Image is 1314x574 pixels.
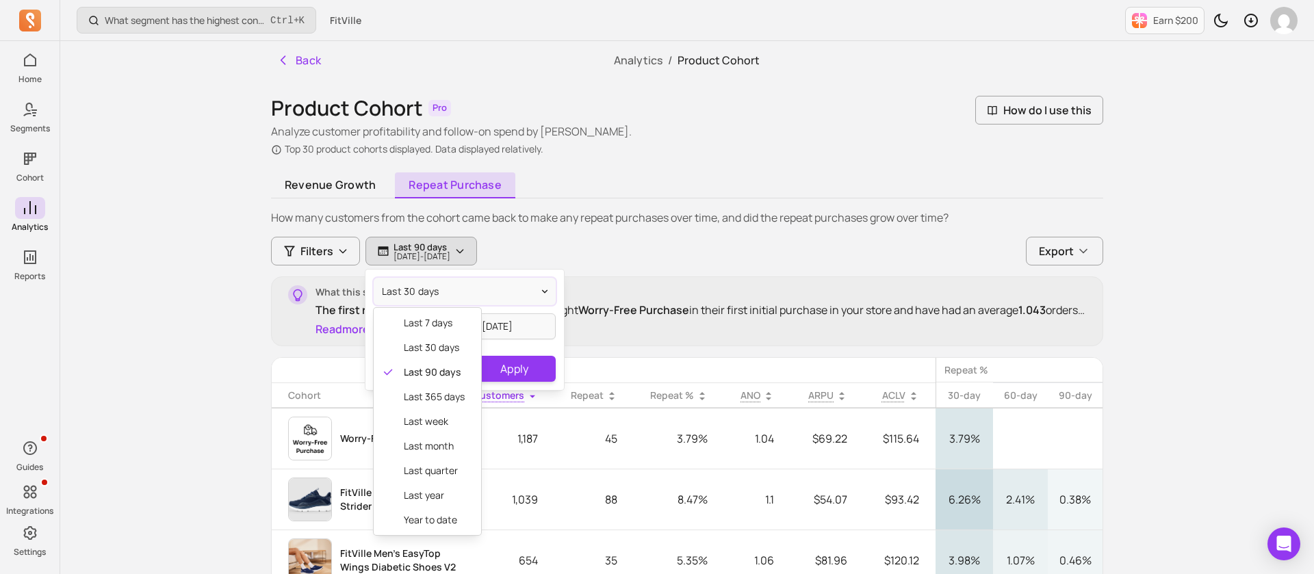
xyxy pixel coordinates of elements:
[271,237,360,265] button: Filters
[15,434,45,475] button: Guides
[1048,383,1103,408] th: 90-day
[315,302,463,317] span: The first row can be read as:
[272,383,459,408] th: Cohort
[18,74,42,85] p: Home
[14,271,45,282] p: Reports
[554,383,634,408] th: Toggle SortBy
[790,422,864,455] p: $69.22
[1039,243,1074,259] span: Export
[271,209,1103,226] p: How many customers from the cohort came back to make any repeat purchases over time, and did the ...
[864,483,936,516] p: $93.42
[1018,302,1046,317] span: 1.043
[289,478,331,521] img: cohort product
[808,389,834,402] span: ARPU
[404,439,465,453] span: last month
[864,422,936,455] p: $115.64
[724,422,790,455] p: 1.04
[315,285,1086,299] p: What this says
[382,285,439,298] span: last 30 days
[1125,7,1204,34] button: Earn $200
[946,430,982,447] p: 3.79%
[452,389,524,402] span: New customers
[404,464,465,478] span: last quarter
[404,513,465,527] span: year to date
[315,321,370,337] button: Readmore
[14,547,46,558] p: Settings
[395,172,515,198] a: Repeat purchase
[271,172,389,198] a: Revenue growth
[936,358,1103,383] th: Repeat %
[993,383,1048,408] th: 60-day
[340,486,459,513] p: FitVille Men's Cloud Strider V3
[1004,491,1037,508] p: 2.41%
[404,415,465,428] span: last week
[634,483,724,516] p: 8.47%
[1267,527,1300,560] div: Open Intercom Messenger
[436,483,554,516] p: 1,039
[6,506,53,517] p: Integrations
[404,316,465,330] span: last 7 days
[394,252,450,261] p: [DATE] - [DATE]
[1207,7,1235,34] button: Toggle dark mode
[882,389,905,402] span: ACLV
[724,383,790,408] th: Toggle SortBy
[1059,552,1092,569] p: 0.46%
[1059,491,1092,508] p: 0.38%
[1004,552,1037,569] p: 1.07%
[77,7,316,34] button: What segment has the highest conversion rate in a campaign?Ctrl+K
[476,313,556,339] input: yyyy-mm-dd
[678,53,760,68] span: Product Cohort
[404,488,465,502] span: last year
[554,483,634,516] p: 88
[271,123,632,140] p: Analyze customer profitability and follow-on spend by [PERSON_NAME].
[404,390,465,404] span: last 365 days
[578,302,689,317] span: Worry-Free Purchase
[936,383,993,408] th: 30-day
[322,8,370,33] button: FitVille
[12,222,48,233] p: Analytics
[289,417,331,460] img: cohort product
[271,47,327,74] button: Back
[10,123,50,134] p: Segments
[365,237,477,265] button: Last 90 days[DATE]-[DATE]
[330,14,361,27] span: FitVille
[474,356,556,382] button: Apply
[1270,7,1298,34] img: avatar
[404,341,465,354] span: last 30 days
[394,242,450,252] p: Last 90 days
[740,389,760,402] span: ANO
[105,14,265,27] p: What segment has the highest conversion rate in a campaign?
[634,422,724,455] p: 3.79%
[270,14,294,27] kbd: Ctrl
[300,243,333,259] span: Filters
[975,96,1103,125] button: How do I use this
[662,53,678,68] span: /
[374,278,556,305] button: last 30 days
[271,96,423,120] h1: Product Cohort
[790,383,864,408] th: Toggle SortBy
[946,491,982,508] p: 6.26%
[270,13,305,27] span: +
[436,422,554,455] p: 1,187
[299,15,305,26] kbd: K
[315,302,1086,318] p: customers bought in their first initial purchase in your store and have had an average orders in ...
[614,53,662,68] a: Analytics
[374,308,481,535] div: last 30 days
[428,100,451,116] span: Pro
[404,365,465,379] span: last 90 days
[1153,14,1198,27] p: Earn $200
[16,172,44,183] p: Cohort
[790,483,864,516] p: $54.07
[436,383,554,408] th: Toggle SortBy
[724,483,790,516] p: 1.1
[340,432,436,445] p: Worry-Free Purchase
[1026,237,1103,265] button: Export
[271,142,632,156] p: Top 30 product cohorts displayed. Data displayed relatively.
[946,552,982,569] p: 3.98%
[634,383,724,408] th: Toggle SortBy
[864,383,936,408] th: Toggle SortBy
[16,462,43,473] p: Guides
[554,422,634,455] p: 45
[340,547,459,574] p: FitVille Men's EasyTop Wings Diabetic Shoes V2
